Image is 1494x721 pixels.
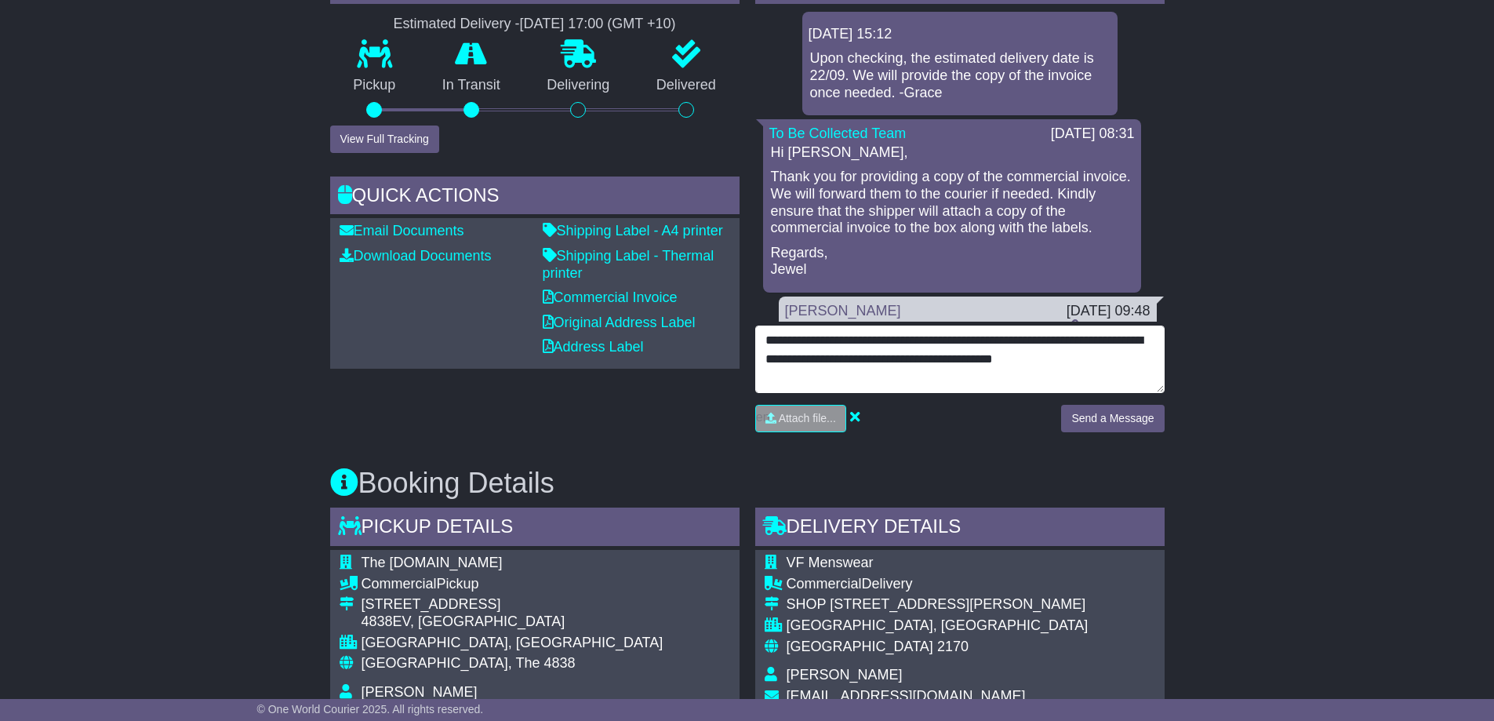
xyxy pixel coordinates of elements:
div: Quick Actions [330,177,740,219]
div: [GEOGRAPHIC_DATA], [GEOGRAPHIC_DATA] [787,617,1089,635]
a: Attachment [1066,319,1150,335]
div: [STREET_ADDRESS] [362,596,663,614]
a: Commercial Invoice [543,289,678,305]
span: VF Menswear [787,555,874,570]
p: Pickup [330,77,420,94]
span: [PERSON_NAME] [787,667,903,683]
span: [GEOGRAPHIC_DATA], The [362,655,540,671]
span: 2170 [937,639,969,654]
p: Upon checking, the estimated delivery date is 22/09. We will provide the copy of the invoice once... [810,50,1110,101]
a: To Be Collected Team [769,126,907,141]
p: Delivering [524,77,634,94]
div: Pickup [362,576,663,593]
p: Regards, Jewel [771,245,1133,279]
div: SHOP [STREET_ADDRESS][PERSON_NAME] [787,596,1089,614]
a: Download Documents [340,248,492,264]
a: Shipping Label - A4 printer [543,223,723,239]
span: Commercial [787,576,862,592]
button: View Full Tracking [330,126,439,153]
span: [PERSON_NAME] [362,684,478,700]
button: Send a Message [1061,405,1164,432]
div: [DATE] 09:48 [1066,303,1150,320]
div: Delivery Details [755,508,1165,550]
div: 4838EV, [GEOGRAPHIC_DATA] [362,614,663,631]
span: The [DOMAIN_NAME] [362,555,503,570]
p: In Transit [419,77,524,94]
a: [PERSON_NAME] [785,303,901,319]
span: [GEOGRAPHIC_DATA] [787,639,933,654]
div: Estimated Delivery - [330,16,740,33]
a: Shipping Label - Thermal printer [543,248,714,281]
div: Pickup Details [330,508,740,550]
p: Thank you for providing a copy of the commercial invoice. We will forward them to the courier if ... [771,169,1133,236]
a: Email Documents [340,223,464,239]
a: Original Address Label [543,315,696,330]
div: [DATE] 17:00 (GMT +10) [520,16,676,33]
span: 4838 [544,655,576,671]
div: [DATE] 15:12 [809,26,1111,43]
div: [DATE] 08:31 [1051,126,1135,143]
a: Address Label [543,339,644,355]
span: Commercial [362,576,437,592]
span: [EMAIL_ADDRESS][DOMAIN_NAME] [787,688,1026,704]
h3: Booking Details [330,468,1165,499]
div: Delivery [787,576,1089,593]
div: [GEOGRAPHIC_DATA], [GEOGRAPHIC_DATA] [362,635,663,652]
span: © One World Courier 2025. All rights reserved. [257,703,484,716]
p: Delivered [633,77,740,94]
p: Hi [PERSON_NAME], [771,144,1133,162]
